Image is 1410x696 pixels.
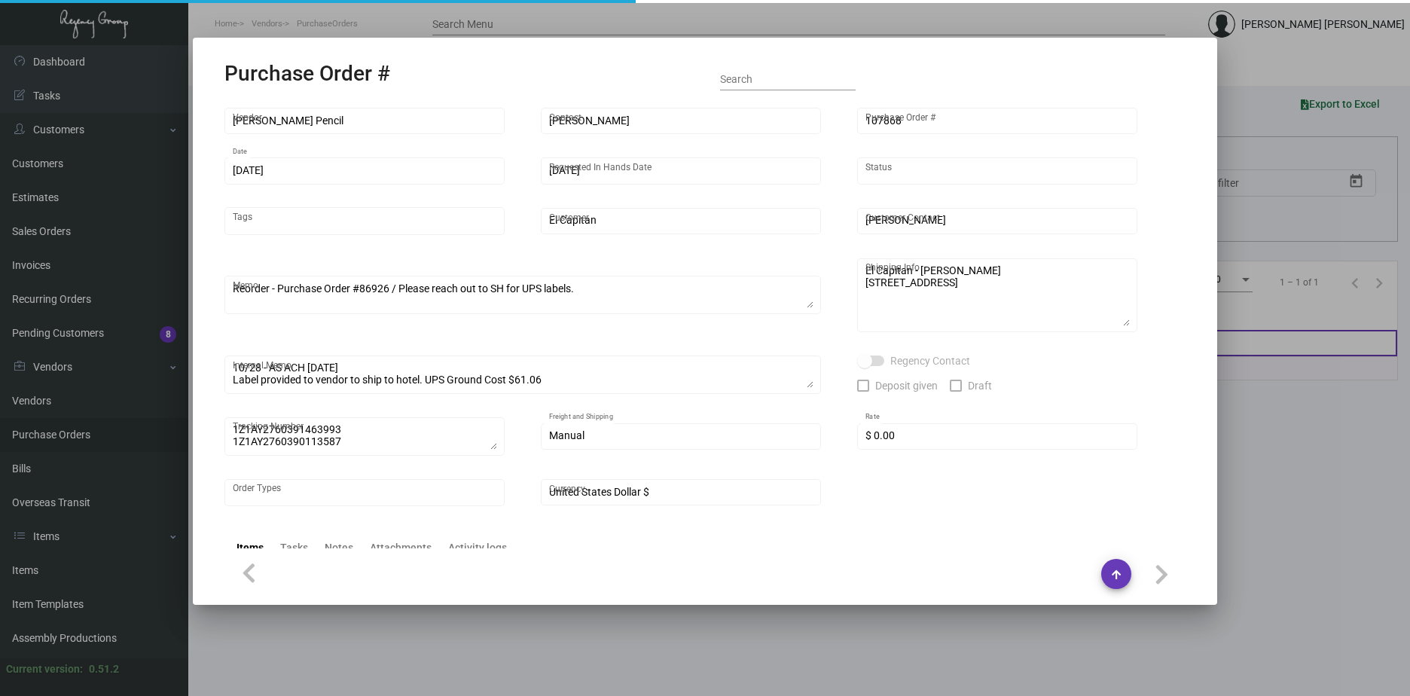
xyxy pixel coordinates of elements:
div: Activity logs [448,540,507,556]
span: Draft [968,377,992,395]
div: Tasks [280,540,308,556]
span: Regency Contact [890,352,970,370]
div: Notes [325,540,353,556]
div: 0.51.2 [89,661,119,677]
h2: Purchase Order # [224,61,390,87]
span: Manual [549,429,584,441]
div: Current version: [6,661,83,677]
span: Deposit given [875,377,938,395]
div: Items [237,540,264,556]
div: Attachments [370,540,432,556]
